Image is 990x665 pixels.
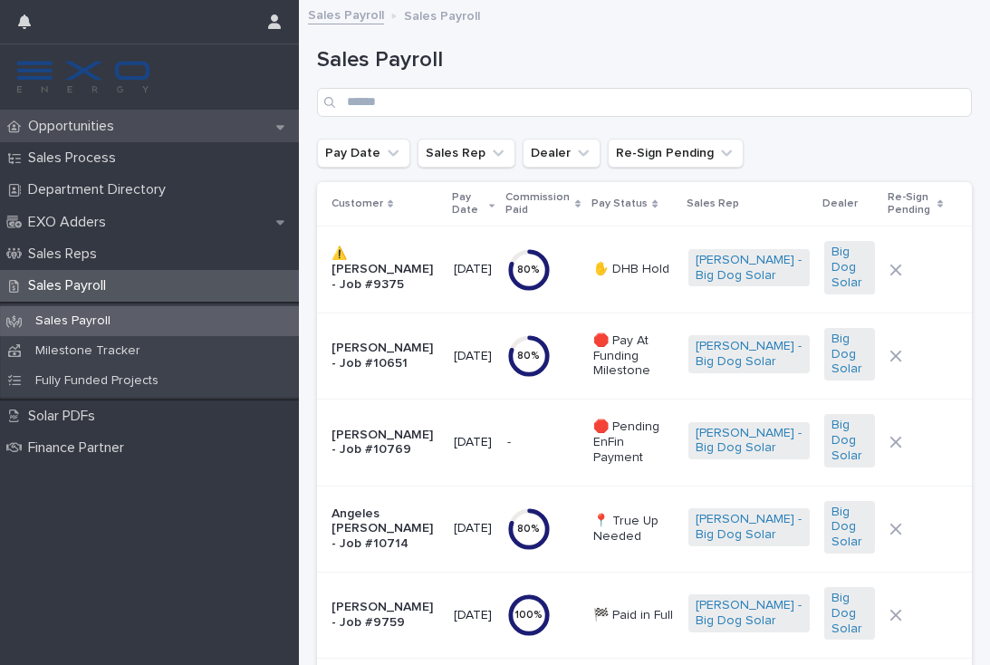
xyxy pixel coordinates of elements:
div: 80 % [507,350,551,362]
a: Big Dog Solar [831,332,869,377]
p: Customer [332,194,383,214]
a: Big Dog Solar [831,505,869,550]
h1: Sales Payroll [317,47,972,73]
p: Pay Status [591,194,648,214]
p: Dealer [822,194,858,214]
p: 🛑 Pending EnFin Payment [593,419,674,465]
button: Re-Sign Pending [608,139,744,168]
p: Opportunities [21,118,129,135]
p: Sales Rep [687,194,739,214]
tr: [PERSON_NAME] - Job #10651[DATE]80%🛑 Pay At Funding Milestone[PERSON_NAME] - Big Dog Solar Big Do... [317,313,972,399]
tr: Angeles [PERSON_NAME] - Job #10714[DATE]80%📍 True Up Needed[PERSON_NAME] - Big Dog Solar Big Dog ... [317,486,972,572]
a: Big Dog Solar [831,245,869,290]
p: [PERSON_NAME] - Job #10769 [332,428,439,458]
p: Solar PDFs [21,408,110,425]
div: 80 % [507,264,551,276]
p: Milestone Tracker [21,343,155,359]
p: Commission Paid [505,188,571,221]
img: FKS5r6ZBThi8E5hshIGi [14,59,152,95]
a: [PERSON_NAME] - Big Dog Solar [696,339,803,370]
p: Re-Sign Pending [888,188,932,221]
tr: [PERSON_NAME] - Job #10769[DATE]-- 🛑 Pending EnFin Payment[PERSON_NAME] - Big Dog Solar Big Dog S... [317,400,972,486]
p: [PERSON_NAME] - Job #10651 [332,341,439,371]
p: Fully Funded Projects [21,373,173,389]
p: - [507,431,514,450]
p: [DATE] [454,349,493,364]
p: [DATE] [454,521,493,536]
p: [DATE] [454,262,493,277]
a: [PERSON_NAME] - Big Dog Solar [696,253,803,284]
p: ✋ DHB Hold [593,262,674,277]
p: Finance Partner [21,439,139,457]
div: 100 % [507,609,551,622]
a: Sales Payroll [308,4,384,24]
p: Sales Reps [21,246,111,263]
p: 📍 True Up Needed [593,514,674,545]
p: Angeles [PERSON_NAME] - Job #10714 [332,506,439,552]
a: Big Dog Solar [831,418,869,463]
button: Sales Rep [418,139,515,168]
a: [PERSON_NAME] - Big Dog Solar [696,598,803,629]
p: Sales Payroll [404,5,480,24]
a: [PERSON_NAME] - Big Dog Solar [696,512,803,543]
div: 80 % [507,523,551,535]
p: 🏁 Paid in Full [593,608,674,623]
p: Sales Process [21,149,130,167]
p: EXO Adders [21,214,120,231]
p: Sales Payroll [21,277,120,294]
p: Department Directory [21,181,180,198]
p: [DATE] [454,608,493,623]
input: Search [317,88,972,117]
tr: [PERSON_NAME] - Job #9759[DATE]100%🏁 Paid in Full[PERSON_NAME] - Big Dog Solar Big Dog Solar [317,572,972,658]
p: 🛑 Pay At Funding Milestone [593,333,674,379]
button: Dealer [523,139,601,168]
a: [PERSON_NAME] - Big Dog Solar [696,426,803,457]
p: ⚠️ [PERSON_NAME] - Job #9375 [332,246,439,292]
tr: ⚠️ [PERSON_NAME] - Job #9375[DATE]80%✋ DHB Hold[PERSON_NAME] - Big Dog Solar Big Dog Solar [317,226,972,313]
p: Pay Date [452,188,485,221]
p: [PERSON_NAME] - Job #9759 [332,600,439,631]
button: Pay Date [317,139,410,168]
a: Big Dog Solar [831,591,869,636]
p: Sales Payroll [21,313,125,329]
p: [DATE] [454,435,493,450]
